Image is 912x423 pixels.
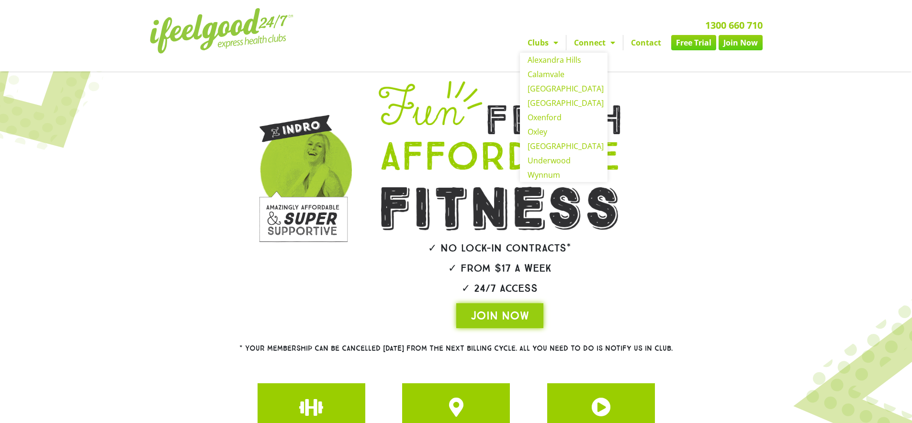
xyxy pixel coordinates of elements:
[520,96,608,110] a: [GEOGRAPHIC_DATA]
[302,398,321,417] a: JOIN ONE OF OUR CLUBS
[368,35,763,50] nav: Menu
[671,35,716,50] a: Free Trial
[520,81,608,96] a: [GEOGRAPHIC_DATA]
[352,243,648,253] h2: ✓ No lock-in contracts*
[591,398,610,417] a: JOIN ONE OF OUR CLUBS
[719,35,763,50] a: Join Now
[520,67,608,81] a: Calamvale
[520,35,566,50] a: Clubs
[566,35,623,50] a: Connect
[520,153,608,168] a: Underwood
[520,125,608,139] a: Oxley
[520,139,608,153] a: [GEOGRAPHIC_DATA]
[520,53,608,67] a: Alexandra Hills
[520,110,608,125] a: Oxenford
[456,303,543,328] a: JOIN NOW
[352,283,648,294] h2: ✓ 24/7 Access
[447,398,466,417] a: JOIN ONE OF OUR CLUBS
[705,19,763,32] a: 1300 660 710
[520,53,608,182] ul: Clubs
[352,263,648,274] h2: ✓ From $17 a week
[205,345,708,352] h2: * Your membership can be cancelled [DATE] from the next billing cycle. All you need to do is noti...
[520,168,608,182] a: Wynnum
[471,308,529,323] span: JOIN NOW
[623,35,669,50] a: Contact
